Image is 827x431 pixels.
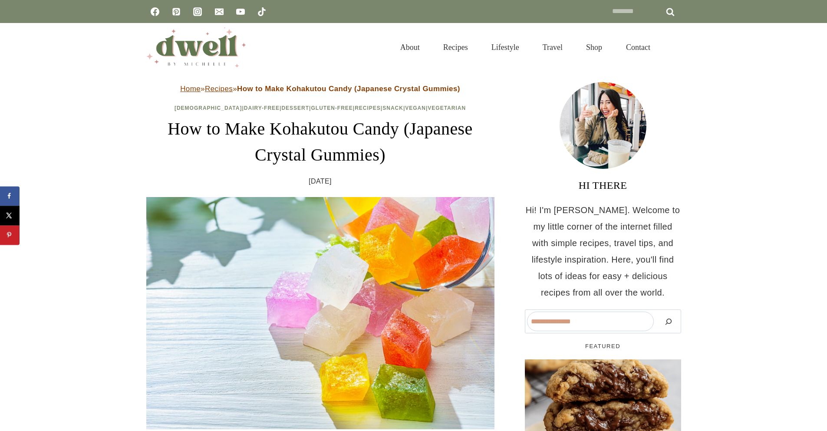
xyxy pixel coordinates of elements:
a: Dessert [281,105,309,111]
a: Instagram [189,3,206,20]
a: Email [211,3,228,20]
span: | | | | | | | [175,105,466,111]
span: » » [180,85,460,93]
button: Search [658,312,679,331]
a: Recipes [355,105,381,111]
a: TikTok [253,3,270,20]
a: Gluten-Free [311,105,353,111]
a: Vegan [405,105,426,111]
img: DWELL by michelle [146,27,246,67]
a: Travel [531,32,574,63]
button: View Search Form [666,40,681,55]
a: Home [180,85,201,93]
a: Pinterest [168,3,185,20]
h5: FEATURED [525,342,681,351]
a: Lifestyle [480,32,531,63]
a: Facebook [146,3,164,20]
p: Hi! I'm [PERSON_NAME]. Welcome to my little corner of the internet filled with simple recipes, tr... [525,202,681,301]
a: Vegetarian [428,105,466,111]
nav: Primary Navigation [389,32,662,63]
h1: How to Make Kohakutou Candy (Japanese Crystal Gummies) [146,116,494,168]
a: Contact [614,32,662,63]
strong: How to Make Kohakutou Candy (Japanese Crystal Gummies) [237,85,460,93]
time: [DATE] [309,175,332,188]
h3: HI THERE [525,178,681,193]
a: About [389,32,432,63]
a: Shop [574,32,614,63]
a: Snack [382,105,403,111]
a: Dairy-Free [244,105,280,111]
a: [DEMOGRAPHIC_DATA] [175,105,242,111]
img: colorful kohakutou candy [146,197,494,429]
a: YouTube [232,3,249,20]
a: Recipes [432,32,480,63]
a: Recipes [205,85,233,93]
